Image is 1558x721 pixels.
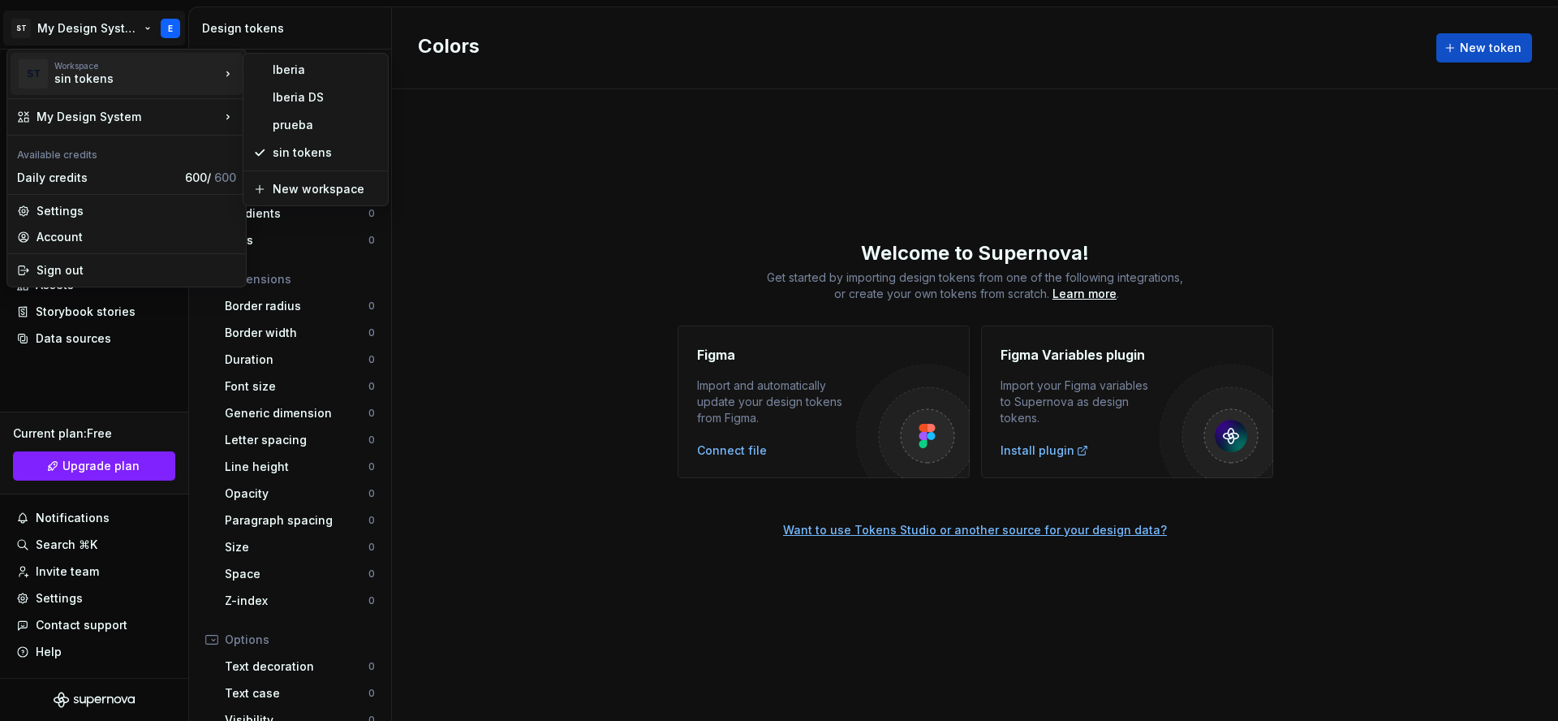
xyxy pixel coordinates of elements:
[54,71,192,87] div: sin tokens
[37,262,236,278] div: Sign out
[37,229,236,245] div: Account
[37,203,236,219] div: Settings
[185,171,236,184] span: 600 /
[273,181,378,197] div: New workspace
[11,139,243,165] div: Available credits
[273,117,378,133] div: prueba
[273,89,378,106] div: Iberia DS
[37,109,220,125] div: My Design System
[273,62,378,78] div: Iberia
[214,171,236,184] span: 600
[19,59,48,89] div: ST
[273,145,378,161] div: sin tokens
[17,170,179,186] div: Daily credits
[54,61,220,71] div: Workspace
